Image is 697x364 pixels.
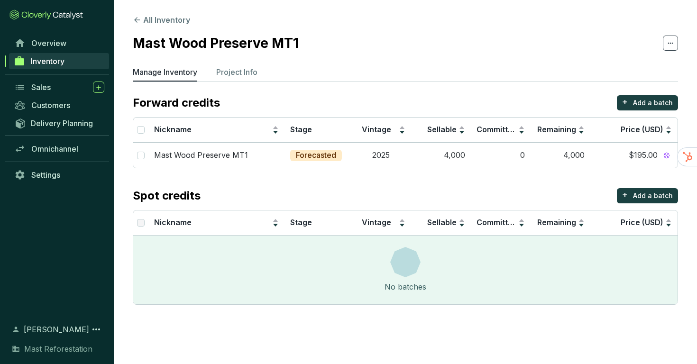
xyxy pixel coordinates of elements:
span: Stage [290,218,312,227]
button: +Add a batch [617,95,678,110]
p: Forecasted [296,150,336,161]
span: Nickname [154,218,192,227]
button: +Add a batch [617,188,678,203]
a: Inventory [9,53,109,69]
span: Committed [477,218,517,227]
span: Nickname [154,125,192,134]
p: + [622,95,628,109]
td: 4,000 [411,143,471,168]
a: Overview [9,35,109,51]
p: Mast Wood Preserve MT1 [154,150,248,161]
td: 4,000 [531,143,590,168]
span: Omnichannel [31,144,78,154]
td: 2025 [351,143,411,168]
span: Stage [290,125,312,134]
p: Forward credits [133,95,220,110]
span: Sellable [427,125,457,134]
span: Vintage [362,125,391,134]
p: Spot credits [133,188,201,203]
span: Delivery Planning [31,118,93,128]
th: Stage [284,118,351,143]
p: Add a batch [633,98,673,108]
span: Inventory [31,56,64,66]
span: Committed [477,125,517,134]
span: Sales [31,82,51,92]
span: Overview [31,38,66,48]
span: Sellable [427,218,457,227]
p: Manage Inventory [133,66,197,78]
a: Sales [9,79,109,95]
span: $195.00 [629,150,658,161]
div: No batches [385,281,426,292]
span: Customers [31,100,70,110]
td: 0 [471,143,531,168]
p: + [622,188,628,201]
a: Customers [9,97,109,113]
p: Project Info [216,66,257,78]
p: Add a batch [633,191,673,200]
span: Mast Reforestation [24,343,92,355]
span: Price (USD) [621,125,663,134]
span: Remaining [537,125,576,134]
span: Remaining [537,218,576,227]
button: All Inventory [133,14,190,26]
a: Omnichannel [9,141,109,157]
th: Stage [284,210,351,236]
span: Price (USD) [621,218,663,227]
span: [PERSON_NAME] [24,324,89,335]
a: Delivery Planning [9,115,109,131]
span: Settings [31,170,60,180]
span: Vintage [362,218,391,227]
h2: Mast Wood Preserve MT1 [133,33,299,53]
a: Settings [9,167,109,183]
